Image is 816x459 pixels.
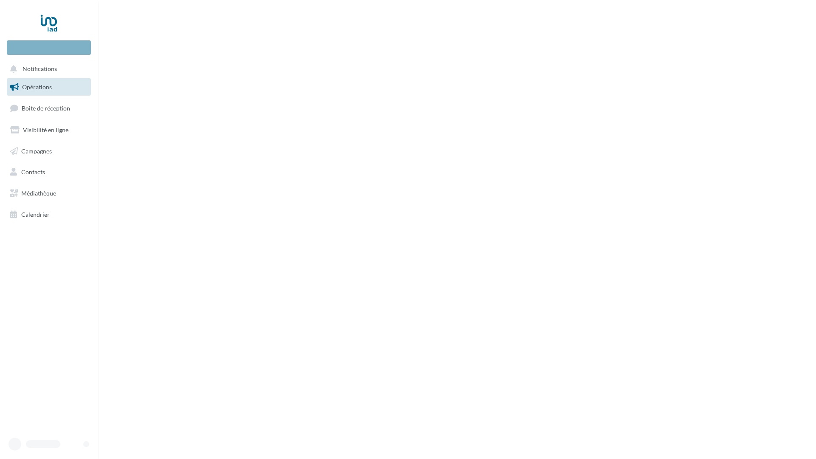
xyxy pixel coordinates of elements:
a: Médiathèque [5,184,93,202]
div: Nouvelle campagne [7,40,91,55]
span: Boîte de réception [22,105,70,112]
span: Notifications [23,65,57,73]
a: Calendrier [5,206,93,224]
span: Campagnes [21,147,52,154]
a: Visibilité en ligne [5,121,93,139]
span: Médiathèque [21,190,56,197]
a: Contacts [5,163,93,181]
span: Visibilité en ligne [23,126,68,133]
span: Contacts [21,168,45,176]
a: Campagnes [5,142,93,160]
span: Opérations [22,83,52,91]
a: Opérations [5,78,93,96]
a: Boîte de réception [5,99,93,117]
span: Calendrier [21,211,50,218]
